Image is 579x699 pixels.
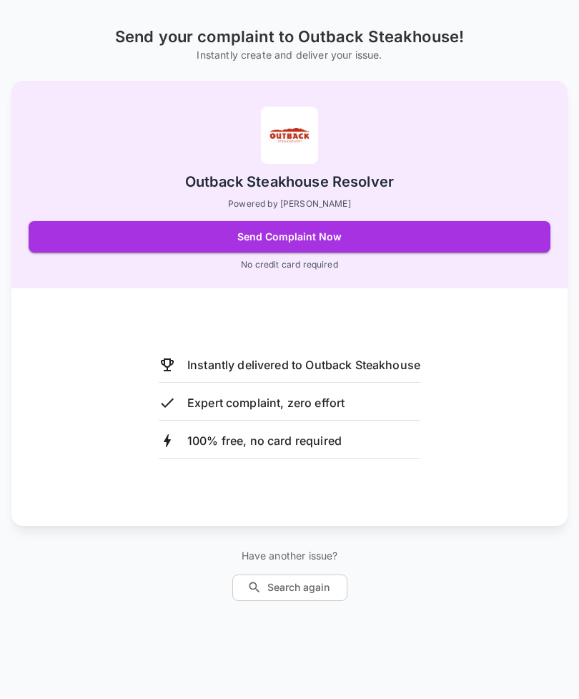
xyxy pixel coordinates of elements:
p: 100% free, no card required [187,433,342,450]
p: No credit card required [241,259,337,272]
button: Send Complaint Now [29,222,550,253]
p: Expert complaint, zero effort [187,395,345,412]
button: Search again [232,575,347,602]
p: Have another issue? [232,549,347,564]
h1: Send your complaint to Outback Steakhouse! [115,29,464,47]
h2: Outback Steakhouse Resolver [185,173,394,192]
h6: Instantly create and deliver your issue. [115,47,464,65]
p: Powered by [PERSON_NAME] [228,198,351,210]
p: Instantly delivered to Outback Steakhouse [187,357,420,374]
img: Outback Steakhouse [261,107,318,165]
